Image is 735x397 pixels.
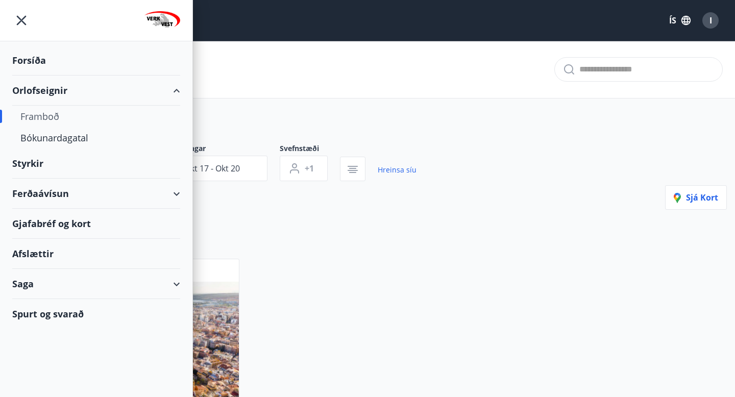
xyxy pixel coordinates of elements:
div: Gjafabréf og kort [12,209,180,239]
span: I [709,15,712,26]
div: Orlofseignir [12,76,180,106]
div: Framboð [20,106,172,127]
div: Ferðaávísun [12,179,180,209]
div: Forsíða [12,45,180,76]
span: Svefnstæði [280,143,340,156]
button: Sjá kort [665,185,727,210]
span: okt 17 - okt 20 [184,163,240,174]
a: Hreinsa síu [378,159,416,181]
button: +1 [280,156,328,181]
button: menu [12,11,31,30]
span: +1 [305,163,314,174]
button: okt 17 - okt 20 [159,156,267,181]
div: Saga [12,269,180,299]
div: Bókunardagatal [20,127,172,148]
div: Afslættir [12,239,180,269]
span: Dagsetningar [159,143,280,156]
span: Sjá kort [674,192,718,203]
div: Styrkir [12,148,180,179]
button: I [698,8,723,33]
img: union_logo [144,11,180,32]
div: Spurt og svarað [12,299,180,329]
button: ÍS [664,11,696,30]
